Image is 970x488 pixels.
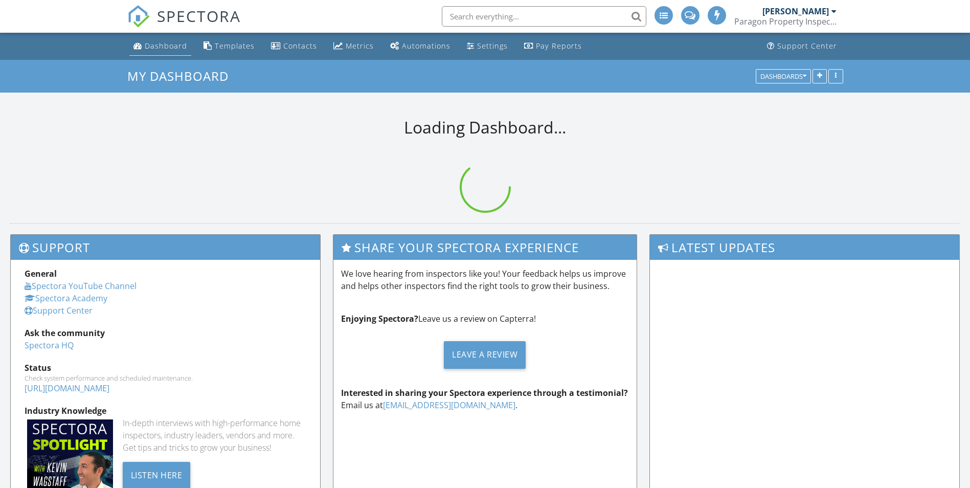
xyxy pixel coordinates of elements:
[463,37,512,56] a: Settings
[520,37,586,56] a: Pay Reports
[341,387,629,411] p: Email us at .
[341,387,628,398] strong: Interested in sharing your Spectora experience through a testimonial?
[333,235,637,260] h3: Share Your Spectora Experience
[536,41,582,51] div: Pay Reports
[25,340,74,351] a: Spectora HQ
[199,37,259,56] a: Templates
[734,16,837,27] div: Paragon Property Inspections LLC.
[777,41,837,51] div: Support Center
[383,400,515,411] a: [EMAIL_ADDRESS][DOMAIN_NAME]
[402,41,450,51] div: Automations
[756,69,811,83] button: Dashboards
[11,235,320,260] h3: Support
[129,37,191,56] a: Dashboard
[123,469,191,480] a: Listen Here
[25,374,306,382] div: Check system performance and scheduled maintenance.
[762,6,829,16] div: [PERSON_NAME]
[477,41,508,51] div: Settings
[341,268,629,292] p: We love hearing from inspectors like you! Your feedback helps us improve and helps other inspecto...
[25,293,107,304] a: Spectora Academy
[760,73,806,80] div: Dashboards
[386,37,455,56] a: Automations (Advanced)
[267,37,321,56] a: Contacts
[25,280,137,292] a: Spectora YouTube Channel
[25,405,306,417] div: Industry Knowledge
[25,362,306,374] div: Status
[329,37,378,56] a: Metrics
[283,41,317,51] div: Contacts
[650,235,959,260] h3: Latest Updates
[123,417,306,454] div: In-depth interviews with high-performance home inspectors, industry leaders, vendors and more. Ge...
[25,383,109,394] a: [URL][DOMAIN_NAME]
[25,305,93,316] a: Support Center
[127,5,150,28] img: The Best Home Inspection Software - Spectora
[157,5,241,27] span: SPECTORA
[127,14,241,35] a: SPECTORA
[341,333,629,376] a: Leave a Review
[127,68,237,84] a: My Dashboard
[341,313,418,324] strong: Enjoying Spectora?
[25,268,57,279] strong: General
[25,327,306,339] div: Ask the community
[145,41,187,51] div: Dashboard
[215,41,255,51] div: Templates
[346,41,374,51] div: Metrics
[444,341,526,369] div: Leave a Review
[442,6,646,27] input: Search everything...
[763,37,841,56] a: Support Center
[341,313,629,325] p: Leave us a review on Capterra!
